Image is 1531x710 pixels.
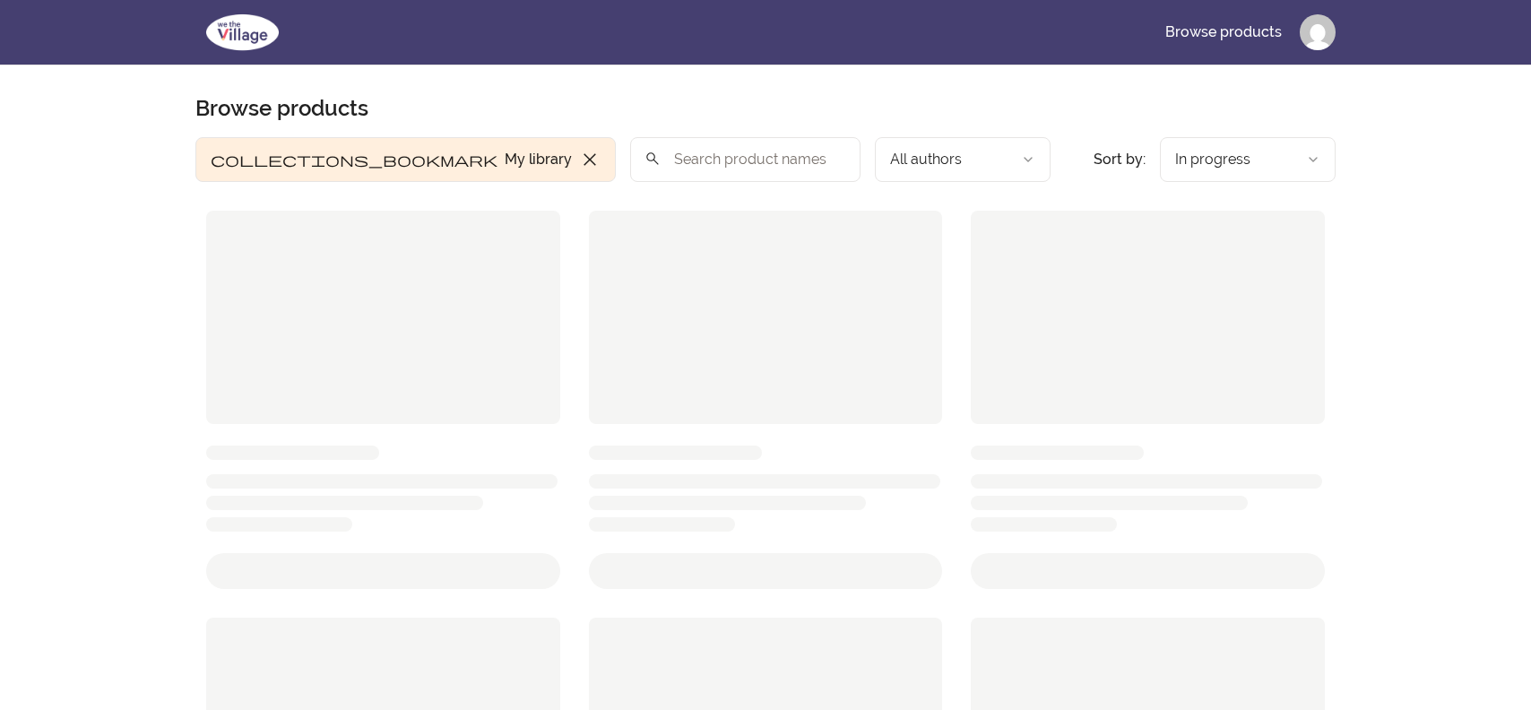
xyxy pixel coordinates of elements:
[195,94,368,123] h2: Browse products
[1151,11,1336,54] nav: Main
[195,137,616,182] button: Filter by My library
[875,137,1051,182] button: Filter by author
[211,149,497,170] span: collections_bookmark
[1160,137,1336,182] button: Product sort options
[195,11,290,54] img: We The Village logo
[579,149,601,170] span: close
[1151,11,1296,54] a: Browse products
[1094,151,1146,168] span: Sort by:
[630,137,861,182] input: Search product names
[644,146,661,171] span: search
[1300,14,1336,50] img: Profile image for Cherelle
